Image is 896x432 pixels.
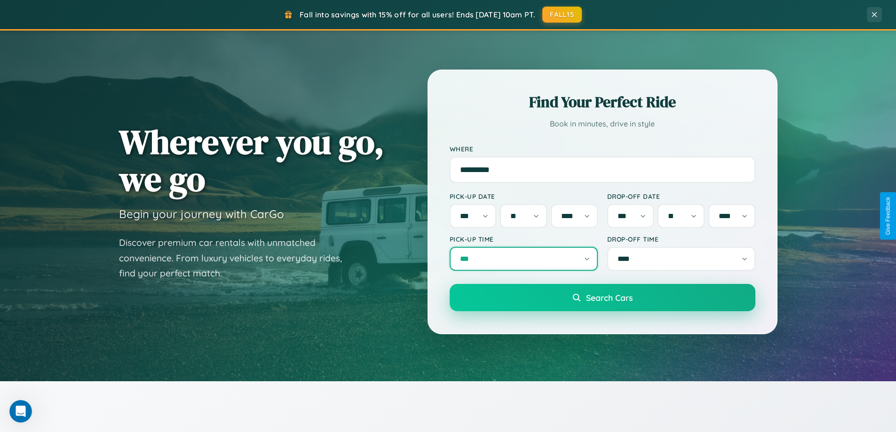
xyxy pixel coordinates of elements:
span: Search Cars [586,292,633,303]
h3: Begin your journey with CarGo [119,207,284,221]
label: Drop-off Time [607,235,755,243]
p: Discover premium car rentals with unmatched convenience. From luxury vehicles to everyday rides, ... [119,235,354,281]
iframe: Intercom live chat [9,400,32,423]
div: Give Feedback [885,197,891,235]
label: Where [450,145,755,153]
label: Pick-up Time [450,235,598,243]
span: Fall into savings with 15% off for all users! Ends [DATE] 10am PT. [300,10,535,19]
button: FALL15 [542,7,582,23]
label: Drop-off Date [607,192,755,200]
p: Book in minutes, drive in style [450,117,755,131]
h2: Find Your Perfect Ride [450,92,755,112]
h1: Wherever you go, we go [119,123,384,197]
label: Pick-up Date [450,192,598,200]
button: Search Cars [450,284,755,311]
